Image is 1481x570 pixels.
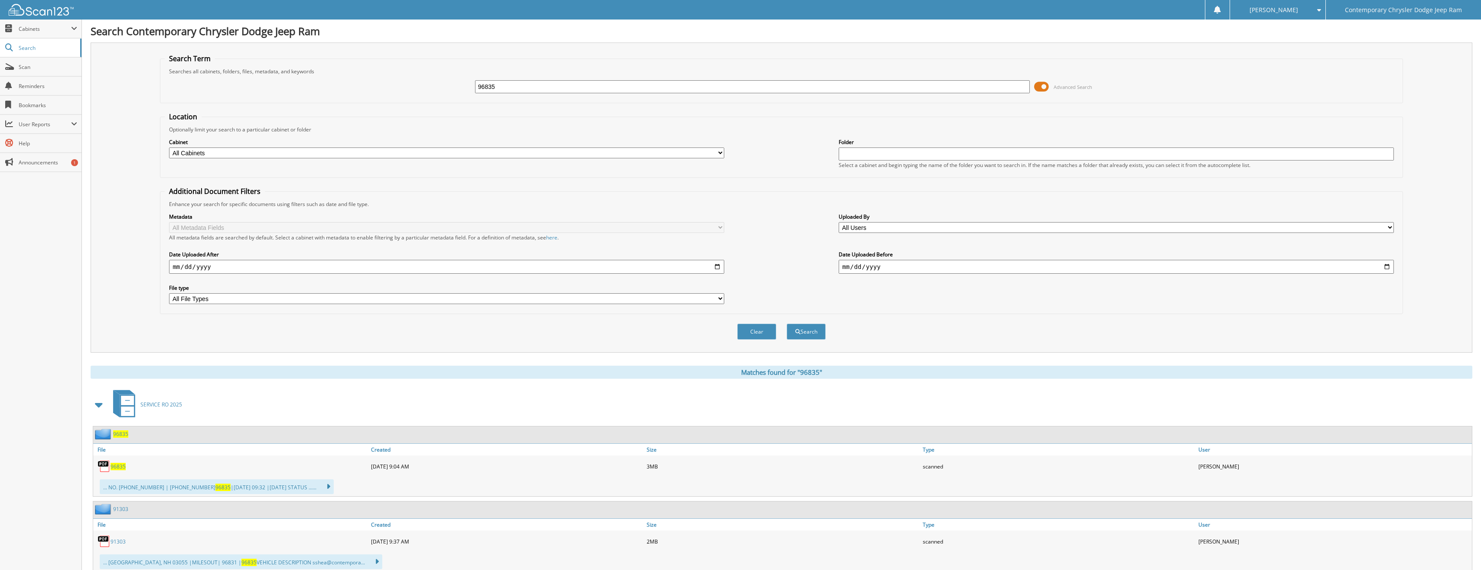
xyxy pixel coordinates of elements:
[1250,7,1298,13] span: [PERSON_NAME]
[546,234,557,241] a: here
[1054,84,1092,90] span: Advanced Search
[1196,519,1472,531] a: User
[165,187,265,196] legend: Additional Document Filters
[839,213,1393,220] label: Uploaded By
[921,533,1196,550] div: scanned
[95,429,113,439] img: folder2.png
[19,159,77,166] span: Announcements
[9,4,74,16] img: scan123-logo-white.svg
[1345,7,1462,13] span: Contemporary Chrysler Dodge Jeep Ram
[93,444,369,455] a: File
[111,463,126,470] a: 96835
[1196,533,1472,550] div: [PERSON_NAME]
[1196,444,1472,455] a: User
[95,504,113,514] img: folder2.png
[113,430,128,438] a: 96835
[165,112,202,121] legend: Location
[165,54,215,63] legend: Search Term
[19,140,77,147] span: Help
[169,234,724,241] div: All metadata fields are searched by default. Select a cabinet with metadata to enable filtering b...
[369,458,644,475] div: [DATE] 9:04 AM
[98,535,111,548] img: PDF.png
[165,200,1398,208] div: Enhance your search for specific documents using filters such as date and file type.
[169,284,724,292] label: File type
[19,25,71,33] span: Cabinets
[111,538,126,545] a: 91303
[839,260,1393,274] input: end
[108,387,182,422] a: SERVICE RO 2025
[19,63,77,71] span: Scan
[787,324,826,340] button: Search
[71,159,78,166] div: 1
[169,138,724,146] label: Cabinet
[644,444,920,455] a: Size
[19,102,77,109] span: Bookmarks
[921,444,1196,455] a: Type
[241,559,257,566] span: 96835
[839,251,1393,258] label: Date Uploaded Before
[369,533,644,550] div: [DATE] 9:37 AM
[644,533,920,550] div: 2MB
[1196,458,1472,475] div: [PERSON_NAME]
[737,324,776,340] button: Clear
[100,479,334,494] div: ... NO. [PHONE_NUMBER] | [PHONE_NUMBER] |[DATE] 09:32 |[DATE] STATUS ......
[169,260,724,274] input: start
[100,554,382,569] div: ... [GEOGRAPHIC_DATA], NH 03055 |MILESOUT| 96831 | VEHICLE DESCRIPTION sshea@contempora...
[19,121,71,128] span: User Reports
[91,24,1472,38] h1: Search Contemporary Chrysler Dodge Jeep Ram
[113,505,128,513] a: 91303
[215,484,231,491] span: 96835
[839,138,1393,146] label: Folder
[921,519,1196,531] a: Type
[644,519,920,531] a: Size
[19,82,77,90] span: Reminders
[91,366,1472,379] div: Matches found for "96835"
[644,458,920,475] div: 3MB
[369,444,644,455] a: Created
[169,251,724,258] label: Date Uploaded After
[93,519,369,531] a: File
[165,126,1398,133] div: Optionally limit your search to a particular cabinet or folder
[369,519,644,531] a: Created
[98,460,111,473] img: PDF.png
[839,161,1393,169] div: Select a cabinet and begin typing the name of the folder you want to search in. If the name match...
[140,401,182,408] span: SERVICE RO 2025
[921,458,1196,475] div: scanned
[169,213,724,220] label: Metadata
[165,68,1398,75] div: Searches all cabinets, folders, files, metadata, and keywords
[19,44,76,52] span: Search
